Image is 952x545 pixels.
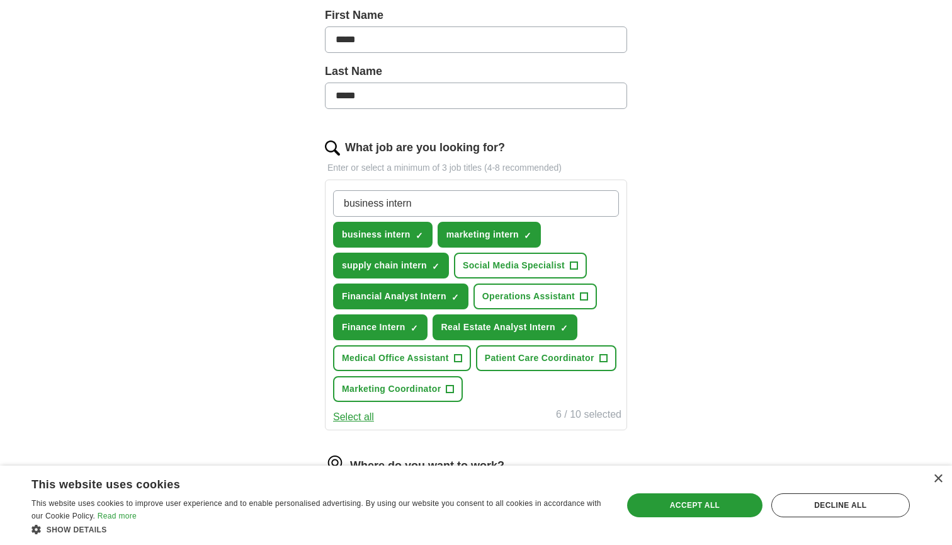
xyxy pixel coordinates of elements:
[446,228,519,241] span: marketing intern
[482,290,575,303] span: Operations Assistant
[333,190,619,217] input: Type a job title and press enter
[325,161,627,175] p: Enter or select a minimum of 3 job titles (4-8 recommended)
[771,493,910,517] div: Decline all
[433,314,577,340] button: Real Estate Analyst Intern✓
[627,493,762,517] div: Accept all
[345,139,505,156] label: What job are you looking for?
[524,231,531,241] span: ✓
[31,473,574,492] div: This website uses cookies
[485,352,594,365] span: Patient Care Coordinator
[933,474,943,484] div: Close
[31,523,605,536] div: Show details
[333,410,374,425] button: Select all
[342,382,441,396] span: Marketing Coordinator
[98,512,137,520] a: Read more, opens a new window
[411,323,418,333] span: ✓
[342,321,405,334] span: Finance Intern
[333,314,428,340] button: Finance Intern✓
[473,284,597,309] button: Operations Assistant
[325,63,627,80] label: Last Name
[454,253,587,278] button: Social Media Specialist
[333,284,468,309] button: Financial Analyst Intern✓
[432,261,439,272] span: ✓
[342,259,427,272] span: supply chain intern
[350,457,504,474] label: Where do you want to work?
[416,231,423,241] span: ✓
[333,376,463,402] button: Marketing Coordinator
[342,228,411,241] span: business intern
[342,290,446,303] span: Financial Analyst Intern
[476,345,616,371] button: Patient Care Coordinator
[463,259,565,272] span: Social Media Specialist
[325,456,345,476] img: location.png
[556,407,621,425] div: 6 / 10 selected
[438,222,541,248] button: marketing intern✓
[342,352,449,365] span: Medical Office Assistant
[333,253,449,278] button: supply chain intern✓
[441,321,555,334] span: Real Estate Analyst Intern
[325,7,627,24] label: First Name
[31,499,601,520] span: This website uses cookies to improve user experience and to enable personalised advertising. By u...
[560,323,568,333] span: ✓
[333,222,433,248] button: business intern✓
[325,141,340,156] img: search.png
[47,525,107,534] span: Show details
[333,345,471,371] button: Medical Office Assistant
[451,292,459,302] span: ✓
